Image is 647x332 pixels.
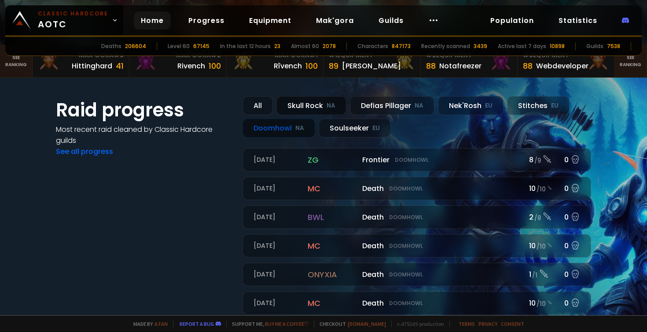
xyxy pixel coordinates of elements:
div: Defias Pillager [350,96,434,115]
a: Statistics [551,11,604,30]
div: 2078 [323,42,336,50]
div: 88 [426,60,436,72]
div: Nek'Rosh [438,96,504,115]
span: v. d752d5 - production [391,321,444,327]
a: Population [483,11,541,30]
h4: Most recent raid cleaned by Classic Hardcore guilds [56,124,232,146]
a: Buy me a coffee [265,321,309,327]
div: Almost 60 [291,42,319,50]
a: [DATE]mcDeathDoomhowl10 /100 [243,234,591,257]
small: NA [415,101,423,110]
div: Doomhowl [243,119,315,138]
a: [DATE]zgFrontierDoomhowl8 /90 [243,148,591,172]
a: [DATE]mcDeathDoomhowl10 /100 [243,177,591,200]
small: EU [372,124,380,133]
a: Equipment [242,11,298,30]
a: Report a bug [180,321,214,327]
small: NA [295,124,304,133]
a: [DOMAIN_NAME] [348,321,386,327]
span: Checkout [314,321,386,327]
a: Privacy [478,321,497,327]
a: Consent [501,321,524,327]
div: 100 [209,60,221,72]
div: All [243,96,273,115]
div: Active last 7 days [498,42,546,50]
a: [DATE]mcDeathDoomhowl10 /100 [243,291,591,315]
span: Made by [128,321,168,327]
div: Skull Rock [276,96,346,115]
div: Rivench [177,60,205,71]
div: Webdeveloper [536,60,588,71]
div: 847173 [392,42,411,50]
div: 88 [523,60,533,72]
div: 100 [305,60,318,72]
a: Terms [459,321,475,327]
div: 10898 [550,42,565,50]
div: In the last 12 hours [220,42,271,50]
div: Guilds [586,42,603,50]
div: 23 [274,42,280,50]
a: Mak'gora [309,11,361,30]
a: See all progress [56,146,113,157]
h1: Raid progress [56,96,232,124]
a: [DATE]onyxiaDeathDoomhowl1 /10 [243,263,591,286]
div: Rîvench [274,60,302,71]
div: Level 60 [168,42,190,50]
small: EU [551,101,559,110]
div: Characters [357,42,388,50]
div: Stitches [507,96,570,115]
a: #3Equipment88Webdeveloper [518,45,615,77]
div: 7538 [607,42,620,50]
a: Mak'Gora#3Hittinghard41 [33,45,130,77]
a: Mak'Gora#1Rîvench100 [227,45,324,77]
small: Classic Hardcore [38,10,108,18]
div: 89 [329,60,338,72]
a: #1Equipment89[PERSON_NAME] [323,45,421,77]
div: Recently scanned [421,42,470,50]
a: a fan [154,321,168,327]
a: #2Equipment88Notafreezer [421,45,518,77]
span: AOTC [38,10,108,31]
small: NA [327,101,335,110]
div: 41 [116,60,124,72]
a: Home [134,11,171,30]
div: Deaths [101,42,121,50]
small: EU [485,101,493,110]
div: Soulseeker [319,119,391,138]
div: [PERSON_NAME] [342,60,401,71]
div: Notafreezer [439,60,482,71]
a: Mak'Gora#2Rivench100 [129,45,227,77]
a: Progress [181,11,232,30]
div: 206604 [125,42,146,50]
div: 67145 [193,42,210,50]
span: Support me, [226,321,309,327]
a: Guilds [371,11,411,30]
div: 3439 [474,42,487,50]
a: [DATE]bwlDeathDoomhowl2 /80 [243,205,591,229]
div: Hittinghard [72,60,112,71]
a: Classic HardcoreAOTC [5,5,123,35]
